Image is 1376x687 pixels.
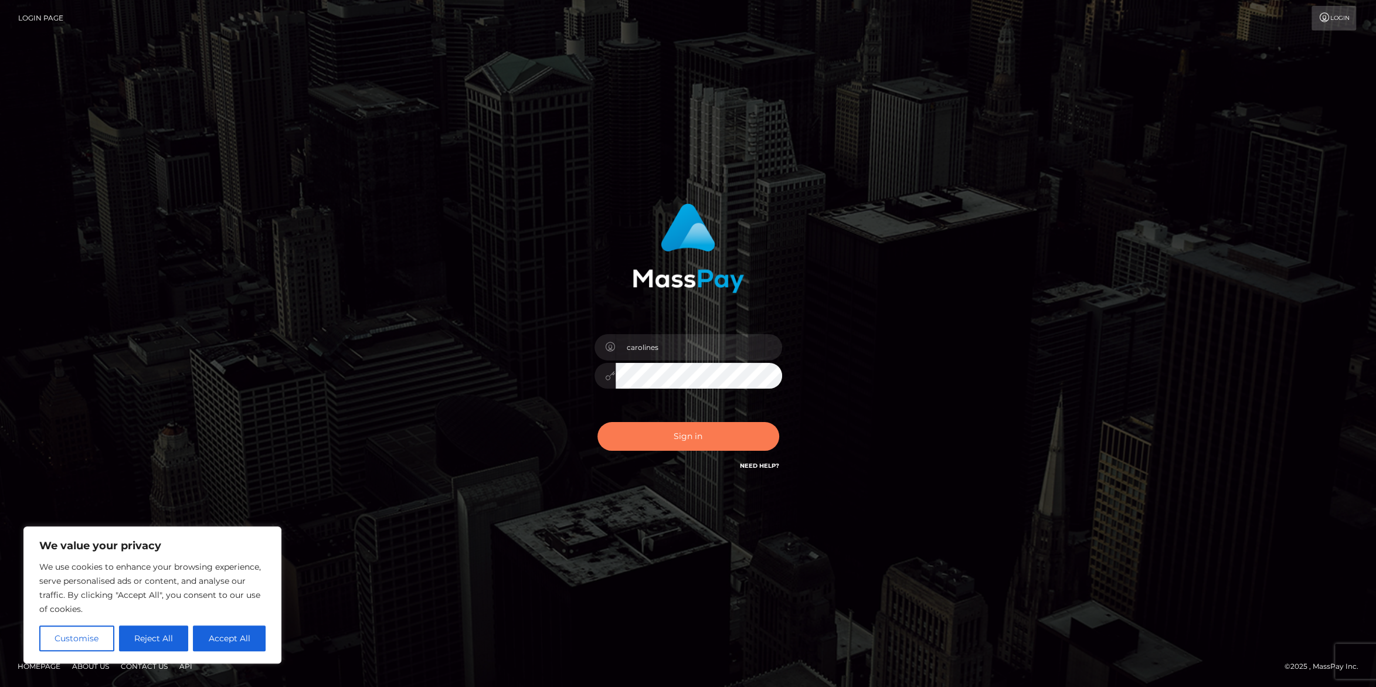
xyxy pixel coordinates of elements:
a: Login Page [18,6,63,30]
p: We value your privacy [39,539,266,553]
img: MassPay Login [633,203,744,293]
a: Need Help? [740,462,779,470]
a: Homepage [13,657,65,675]
button: Sign in [597,422,779,451]
div: © 2025 , MassPay Inc. [1285,660,1367,673]
button: Accept All [193,625,266,651]
p: We use cookies to enhance your browsing experience, serve personalised ads or content, and analys... [39,560,266,616]
button: Customise [39,625,114,651]
div: We value your privacy [23,526,281,664]
a: Contact Us [116,657,172,675]
a: Login [1312,6,1356,30]
a: API [175,657,197,675]
input: Username... [616,334,782,360]
a: About Us [67,657,114,675]
button: Reject All [119,625,189,651]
